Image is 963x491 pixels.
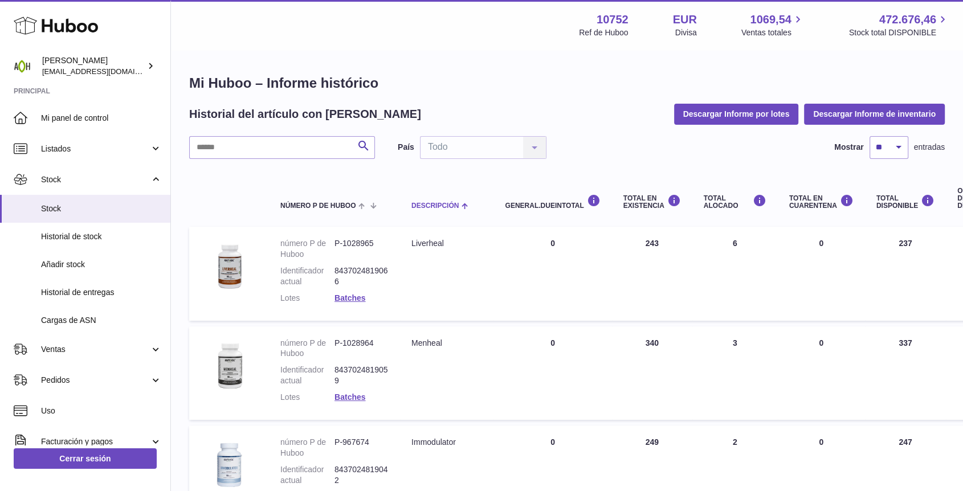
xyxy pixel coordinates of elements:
[280,238,334,260] dt: número P de Huboo
[741,27,805,38] span: Ventas totales
[41,203,162,214] span: Stock
[704,194,766,210] div: Total ALOCADO
[411,202,459,210] span: Descripción
[201,238,258,295] img: product image
[834,142,863,153] label: Mostrar
[612,227,692,320] td: 243
[411,238,482,249] div: Liverheal
[673,12,697,27] strong: EUR
[41,344,150,355] span: Ventas
[804,104,945,124] button: Descargar Informe de inventario
[41,113,162,124] span: Mi panel de control
[280,365,334,386] dt: Identificador actual
[865,326,946,420] td: 337
[914,142,945,153] span: entradas
[675,27,697,38] div: Divisa
[14,58,31,75] img: info@adaptohealue.com
[411,437,482,448] div: Immodulator
[189,74,945,92] h1: Mi Huboo – Informe histórico
[674,104,799,124] button: Descargar Informe por lotes
[280,293,334,304] dt: Lotes
[280,202,356,210] span: número P de Huboo
[819,437,823,447] span: 0
[334,392,365,402] a: Batches
[280,338,334,359] dt: número P de Huboo
[849,12,949,38] a: 472.676,46 Stock total DISPONIBLE
[819,338,823,347] span: 0
[334,464,389,486] dd: 8437024819042
[334,437,389,459] dd: P-967674
[334,293,365,302] a: Batches
[493,227,611,320] td: 0
[201,338,258,395] img: product image
[42,67,168,76] span: [EMAIL_ADDRESS][DOMAIN_NAME]
[334,365,389,386] dd: 8437024819059
[41,259,162,270] span: Añadir stock
[612,326,692,420] td: 340
[280,392,334,403] dt: Lotes
[189,107,421,122] h2: Historial del artículo con [PERSON_NAME]
[280,265,334,287] dt: Identificador actual
[42,55,145,77] div: [PERSON_NAME]
[493,326,611,420] td: 0
[411,338,482,349] div: Menheal
[750,12,791,27] span: 1069,54
[579,27,628,38] div: Ref de Huboo
[789,194,854,210] div: Total en CUARENTENA
[398,142,414,153] label: País
[280,437,334,459] dt: número P de Huboo
[741,12,805,38] a: 1069,54 Ventas totales
[41,174,150,185] span: Stock
[334,265,389,287] dd: 8437024819066
[865,227,946,320] td: 237
[876,194,935,210] div: Total DISPONIBLE
[879,12,936,27] span: 472.676,46
[334,238,389,260] dd: P-1028965
[41,287,162,298] span: Historial de entregas
[334,338,389,359] dd: P-1028964
[849,27,949,38] span: Stock total DISPONIBLE
[819,239,823,248] span: 0
[692,326,778,420] td: 3
[623,194,681,210] div: Total en EXISTENCIA
[41,375,150,386] span: Pedidos
[41,144,150,154] span: Listados
[41,315,162,326] span: Cargas de ASN
[280,464,334,486] dt: Identificador actual
[41,231,162,242] span: Historial de stock
[41,436,150,447] span: Facturación y pagos
[505,194,600,210] div: general.dueInTotal
[14,448,157,469] a: Cerrar sesión
[597,12,629,27] strong: 10752
[692,227,778,320] td: 6
[41,406,162,416] span: Uso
